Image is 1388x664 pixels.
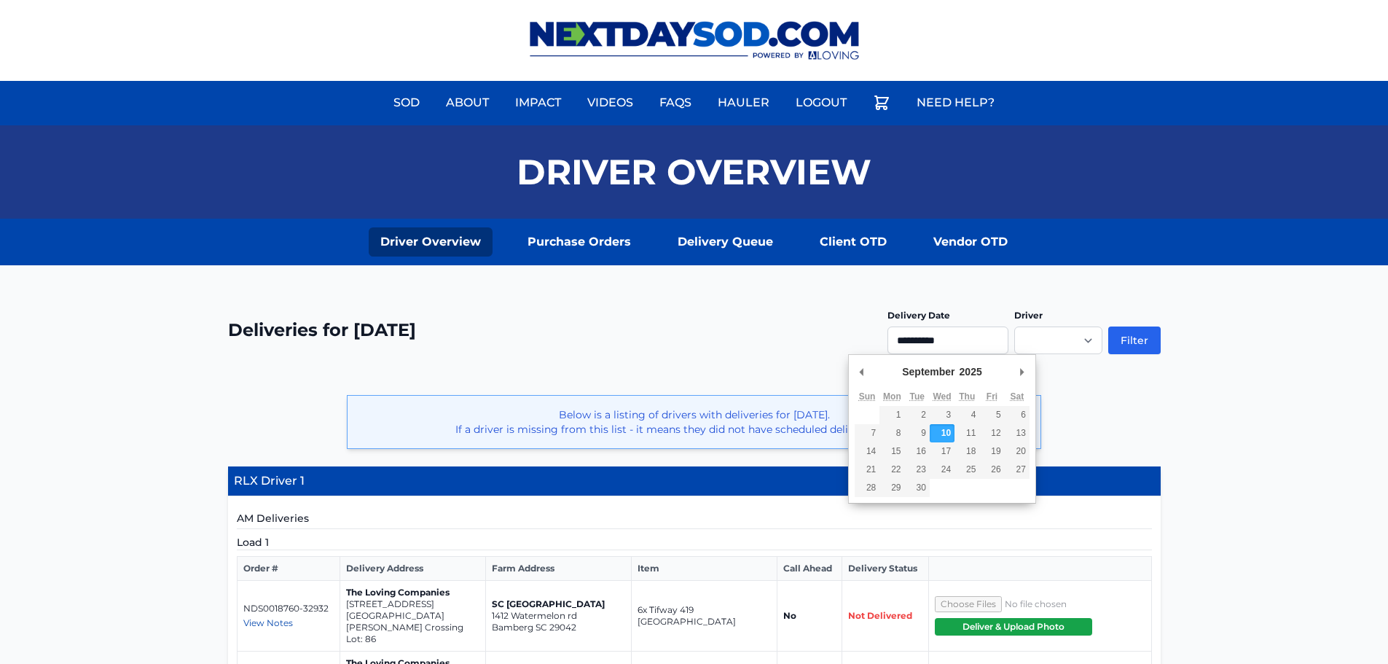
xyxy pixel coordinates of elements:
[346,610,479,622] p: [GEOGRAPHIC_DATA]
[848,610,912,621] span: Not Delivered
[506,85,570,120] a: Impact
[492,598,625,610] p: SC [GEOGRAPHIC_DATA]
[1005,406,1030,424] button: 6
[237,535,1152,550] h5: Load 1
[905,479,930,497] button: 30
[516,227,643,257] a: Purchase Orders
[1014,310,1043,321] label: Driver
[933,391,951,402] abbr: Wednesday
[777,557,842,581] th: Call Ahead
[879,461,904,479] button: 22
[228,319,416,342] h2: Deliveries for [DATE]
[855,361,869,383] button: Previous Month
[666,227,785,257] a: Delivery Queue
[359,407,1029,437] p: Below is a listing of drivers with deliveries for [DATE]. If a driver is missing from this list -...
[954,406,979,424] button: 4
[935,618,1093,636] button: Deliver & Upload Photo
[887,310,950,321] label: Delivery Date
[987,391,997,402] abbr: Friday
[905,406,930,424] button: 2
[228,466,1161,496] h4: RLX Driver 1
[859,391,876,402] abbr: Sunday
[1108,327,1161,354] button: Filter
[954,424,979,442] button: 11
[879,442,904,461] button: 15
[346,587,479,598] p: The Loving Companies
[954,442,979,461] button: 18
[900,361,957,383] div: September
[979,424,1004,442] button: 12
[243,617,293,628] span: View Notes
[787,85,855,120] a: Logout
[905,442,930,461] button: 16
[905,424,930,442] button: 9
[979,406,1004,424] button: 5
[632,581,777,652] td: 6x Tifway 419 [GEOGRAPHIC_DATA]
[930,406,954,424] button: 3
[808,227,898,257] a: Client OTD
[346,622,479,645] p: [PERSON_NAME] Crossing Lot: 86
[237,511,1152,529] h5: AM Deliveries
[855,461,879,479] button: 21
[879,406,904,424] button: 1
[842,557,929,581] th: Delivery Status
[651,85,700,120] a: FAQs
[879,424,904,442] button: 8
[879,479,904,497] button: 29
[957,361,984,383] div: 2025
[437,85,498,120] a: About
[905,461,930,479] button: 23
[243,603,334,614] p: NDS0018760-32932
[385,85,428,120] a: Sod
[492,622,625,633] p: Bamberg SC 29042
[930,461,954,479] button: 24
[855,424,879,442] button: 7
[1005,461,1030,479] button: 27
[1005,424,1030,442] button: 13
[954,461,979,479] button: 25
[1005,442,1030,461] button: 20
[783,610,796,621] strong: No
[492,610,625,622] p: 1412 Watermelon rd
[922,227,1019,257] a: Vendor OTD
[1010,391,1024,402] abbr: Saturday
[517,155,871,190] h1: Driver Overview
[887,327,1008,354] input: Use the arrow keys to pick a date
[930,442,954,461] button: 17
[908,85,1003,120] a: Need Help?
[959,391,975,402] abbr: Thursday
[909,391,924,402] abbr: Tuesday
[855,442,879,461] button: 14
[1015,361,1030,383] button: Next Month
[237,557,340,581] th: Order #
[340,557,486,581] th: Delivery Address
[486,557,632,581] th: Farm Address
[346,598,479,610] p: [STREET_ADDRESS]
[369,227,493,257] a: Driver Overview
[883,391,901,402] abbr: Monday
[709,85,778,120] a: Hauler
[979,461,1004,479] button: 26
[930,424,954,442] button: 10
[579,85,642,120] a: Videos
[979,442,1004,461] button: 19
[632,557,777,581] th: Item
[855,479,879,497] button: 28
